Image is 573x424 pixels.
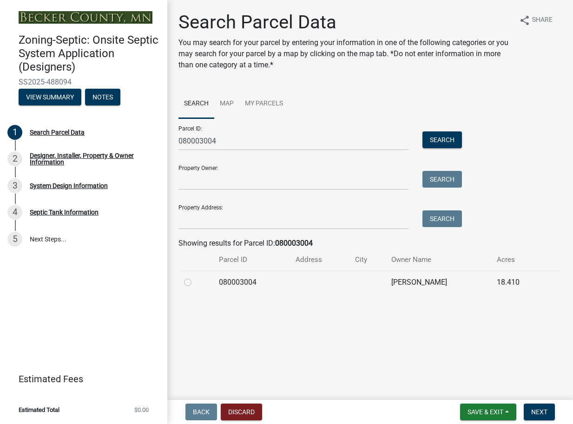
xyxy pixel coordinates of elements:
[19,407,59,413] span: Estimated Total
[386,249,491,271] th: Owner Name
[30,183,108,189] div: System Design Information
[213,271,290,294] td: 080003004
[19,78,149,86] span: SS2025-488094
[19,94,81,101] wm-modal-confirm: Summary
[134,407,149,413] span: $0.00
[221,404,262,420] button: Discard
[85,89,120,105] button: Notes
[531,408,547,416] span: Next
[7,151,22,166] div: 2
[460,404,516,420] button: Save & Exit
[512,11,560,29] button: shareShare
[422,131,462,148] button: Search
[193,408,210,416] span: Back
[524,404,555,420] button: Next
[178,89,214,119] a: Search
[19,33,160,73] h4: Zoning-Septic: Onsite Septic System Application (Designers)
[178,238,562,249] div: Showing results for Parcel ID:
[7,370,152,388] a: Estimated Fees
[519,15,530,26] i: share
[349,249,386,271] th: City
[422,171,462,188] button: Search
[275,239,313,248] strong: 080003004
[7,125,22,140] div: 1
[213,249,290,271] th: Parcel ID
[85,94,120,101] wm-modal-confirm: Notes
[7,178,22,193] div: 3
[491,271,545,294] td: 18.410
[30,209,99,215] div: Septic Tank Information
[185,404,217,420] button: Back
[19,11,152,24] img: Becker County, Minnesota
[491,249,545,271] th: Acres
[422,210,462,227] button: Search
[19,89,81,105] button: View Summary
[7,205,22,220] div: 4
[30,152,152,165] div: Designer, Installer, Property & Owner Information
[178,37,512,71] p: You may search for your parcel by entering your information in one of the following categories or...
[30,129,85,136] div: Search Parcel Data
[239,89,289,119] a: My Parcels
[468,408,503,416] span: Save & Exit
[290,249,349,271] th: Address
[214,89,239,119] a: Map
[7,232,22,247] div: 5
[178,11,512,33] h1: Search Parcel Data
[532,15,553,26] span: Share
[386,271,491,294] td: [PERSON_NAME]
